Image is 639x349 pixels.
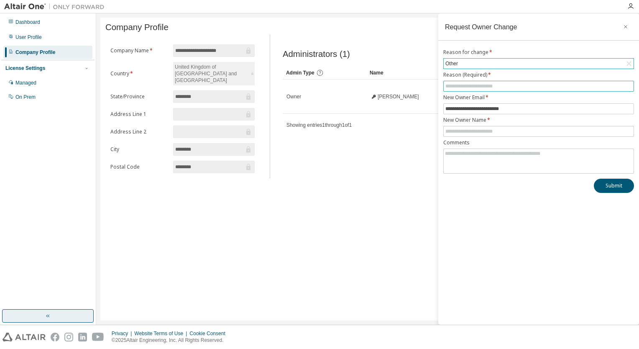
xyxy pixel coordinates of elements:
[445,23,517,30] div: Request Owner Change
[443,117,634,123] label: New Owner Name
[110,70,168,77] label: Country
[443,139,634,146] label: Comments
[594,179,634,193] button: Submit
[110,164,168,170] label: Postal Code
[443,72,634,78] label: Reason (Required)
[105,23,169,32] span: Company Profile
[5,65,45,72] div: License Settings
[174,62,249,85] div: United Kingdom of [GEOGRAPHIC_DATA] and [GEOGRAPHIC_DATA]
[110,47,168,54] label: Company Name
[3,333,46,341] img: altair_logo.svg
[286,93,301,100] span: Owner
[112,330,134,337] div: Privacy
[134,330,189,337] div: Website Terms of Use
[189,330,230,337] div: Cookie Consent
[283,49,350,59] span: Administrators (1)
[110,93,168,100] label: State/Province
[78,333,87,341] img: linkedin.svg
[15,19,40,26] div: Dashboard
[444,59,634,69] div: Other
[15,94,36,100] div: On Prem
[112,337,230,344] p: © 2025 Altair Engineering, Inc. All Rights Reserved.
[110,111,168,118] label: Address Line 1
[64,333,73,341] img: instagram.svg
[110,128,168,135] label: Address Line 2
[110,146,168,153] label: City
[92,333,104,341] img: youtube.svg
[15,49,55,56] div: Company Profile
[443,94,634,101] label: New Owner Email
[443,49,634,56] label: Reason for change
[51,333,59,341] img: facebook.svg
[15,34,42,41] div: User Profile
[286,70,314,76] span: Admin Type
[370,66,447,80] div: Name
[15,80,36,86] div: Managed
[378,93,419,100] span: [PERSON_NAME]
[173,62,255,85] div: United Kingdom of [GEOGRAPHIC_DATA] and [GEOGRAPHIC_DATA]
[286,122,352,128] span: Showing entries 1 through 1 of 1
[444,59,459,68] div: Other
[4,3,109,11] img: Altair One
